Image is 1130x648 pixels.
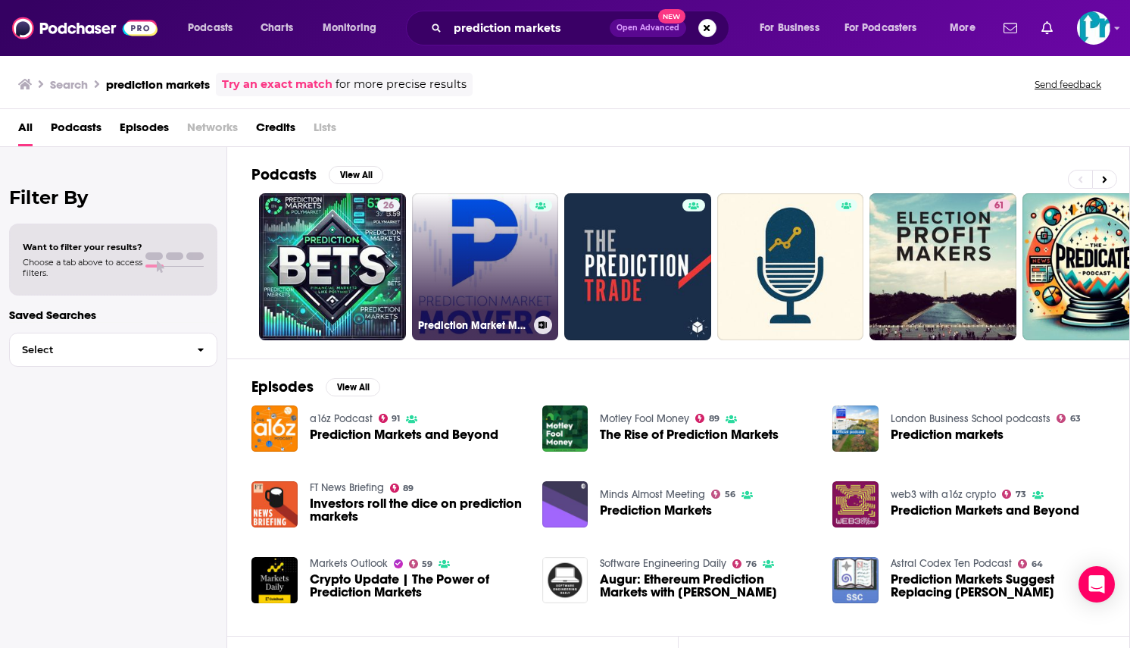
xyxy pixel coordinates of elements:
button: View All [329,166,383,184]
span: Prediction Markets Suggest Replacing [PERSON_NAME] [891,573,1105,599]
a: Prediction markets [891,428,1004,441]
p: Saved Searches [9,308,217,322]
a: 91 [379,414,401,423]
a: 89 [390,484,414,493]
a: Prediction Markets and Beyond [891,504,1079,517]
a: Motley Fool Money [600,412,689,425]
h2: Filter By [9,186,217,208]
span: For Business [760,17,819,39]
a: a16z Podcast [310,412,373,425]
a: Crypto Update | The Power of Prediction Markets [310,573,524,599]
a: 56 [711,490,735,499]
span: Networks [187,115,238,146]
img: Prediction Markets and Beyond [251,405,298,452]
img: Augur: Ethereum Prediction Markets with Joey Krug [542,557,588,603]
a: 73 [1002,490,1026,499]
span: New [658,9,685,23]
span: More [950,17,975,39]
a: 61 [869,193,1016,340]
a: 59 [409,559,433,568]
button: open menu [749,16,838,40]
img: Prediction markets [832,405,879,452]
button: Select [9,333,217,367]
a: 26 [377,199,400,211]
a: All [18,115,33,146]
a: 61 [988,199,1010,211]
span: Choose a tab above to access filters. [23,257,142,278]
span: 76 [746,561,757,568]
h3: Prediction Market Movers [418,319,528,332]
a: Episodes [120,115,169,146]
a: Prediction Markets Suggest Replacing Biden [891,573,1105,599]
span: 73 [1016,491,1026,498]
a: 76 [732,559,757,568]
a: Show notifications dropdown [1035,15,1059,41]
span: Logged in as Predictitpress [1077,11,1110,45]
a: Markets Outlook [310,557,388,570]
input: Search podcasts, credits, & more... [448,16,610,40]
button: View All [326,378,380,396]
h2: Podcasts [251,165,317,184]
a: Podcasts [51,115,101,146]
span: Open Advanced [617,24,679,32]
img: User Profile [1077,11,1110,45]
span: 91 [392,415,400,422]
a: 26 [259,193,406,340]
div: Search podcasts, credits, & more... [420,11,744,45]
a: Software Engineering Daily [600,557,726,570]
span: for more precise results [336,76,467,93]
span: 59 [422,561,432,568]
a: Investors roll the dice on prediction markets [310,497,524,523]
a: London Business School podcasts [891,412,1050,425]
a: The Rise of Prediction Markets [600,428,779,441]
span: 56 [725,491,735,498]
a: Credits [256,115,295,146]
a: Charts [251,16,302,40]
span: 63 [1070,415,1081,422]
a: Prediction Markets [600,504,712,517]
span: Charts [261,17,293,39]
span: 89 [403,485,414,492]
button: Open AdvancedNew [610,19,686,37]
button: Show profile menu [1077,11,1110,45]
span: 26 [383,199,394,214]
span: Monitoring [323,17,376,39]
img: Prediction Markets [542,481,588,527]
a: Astral Codex Ten Podcast [891,557,1012,570]
span: 64 [1032,561,1043,568]
img: The Rise of Prediction Markets [542,405,588,452]
span: Want to filter your results? [23,242,142,252]
button: open menu [835,16,939,40]
span: For Podcasters [844,17,917,39]
a: Show notifications dropdown [997,15,1023,41]
a: Prediction Markets and Beyond [832,481,879,527]
img: Crypto Update | The Power of Prediction Markets [251,557,298,603]
button: open menu [939,16,994,40]
a: Try an exact match [222,76,332,93]
img: Prediction Markets Suggest Replacing Biden [832,557,879,603]
a: Minds Almost Meeting [600,488,705,501]
a: Augur: Ethereum Prediction Markets with Joey Krug [600,573,814,599]
span: Podcasts [188,17,233,39]
a: 64 [1018,559,1043,568]
img: Podchaser - Follow, Share and Rate Podcasts [12,14,158,42]
a: EpisodesView All [251,377,380,396]
a: Prediction Markets and Beyond [310,428,498,441]
a: FT News Briefing [310,481,384,494]
a: Prediction Market Movers [412,193,559,340]
span: 61 [994,199,1004,214]
a: 89 [695,414,720,423]
span: Augur: Ethereum Prediction Markets with [PERSON_NAME] [600,573,814,599]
